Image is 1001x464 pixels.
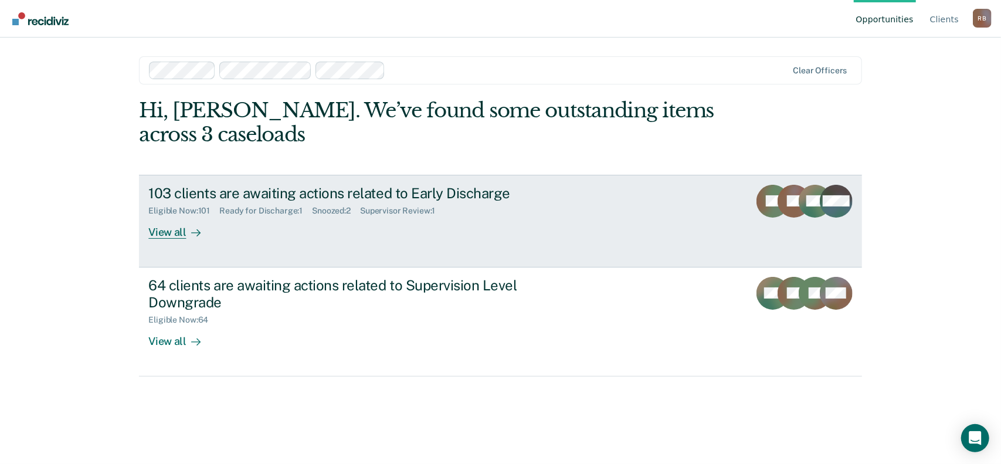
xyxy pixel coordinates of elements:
a: 103 clients are awaiting actions related to Early DischargeEligible Now:101Ready for Discharge:1S... [139,175,861,267]
img: Recidiviz [12,12,69,25]
div: Snoozed : 2 [312,206,360,216]
div: 64 clients are awaiting actions related to Supervision Level Downgrade [148,277,560,311]
div: Eligible Now : 64 [148,315,218,325]
div: Clear officers [793,66,847,76]
a: 64 clients are awaiting actions related to Supervision Level DowngradeEligible Now:64View all [139,267,861,377]
div: View all [148,216,214,239]
div: Eligible Now : 101 [148,206,219,216]
div: Supervisor Review : 1 [360,206,444,216]
div: Ready for Discharge : 1 [219,206,312,216]
div: R B [973,9,992,28]
div: View all [148,325,214,348]
button: Profile dropdown button [973,9,992,28]
div: Open Intercom Messenger [961,424,989,452]
div: 103 clients are awaiting actions related to Early Discharge [148,185,560,202]
div: Hi, [PERSON_NAME]. We’ve found some outstanding items across 3 caseloads [139,99,717,147]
